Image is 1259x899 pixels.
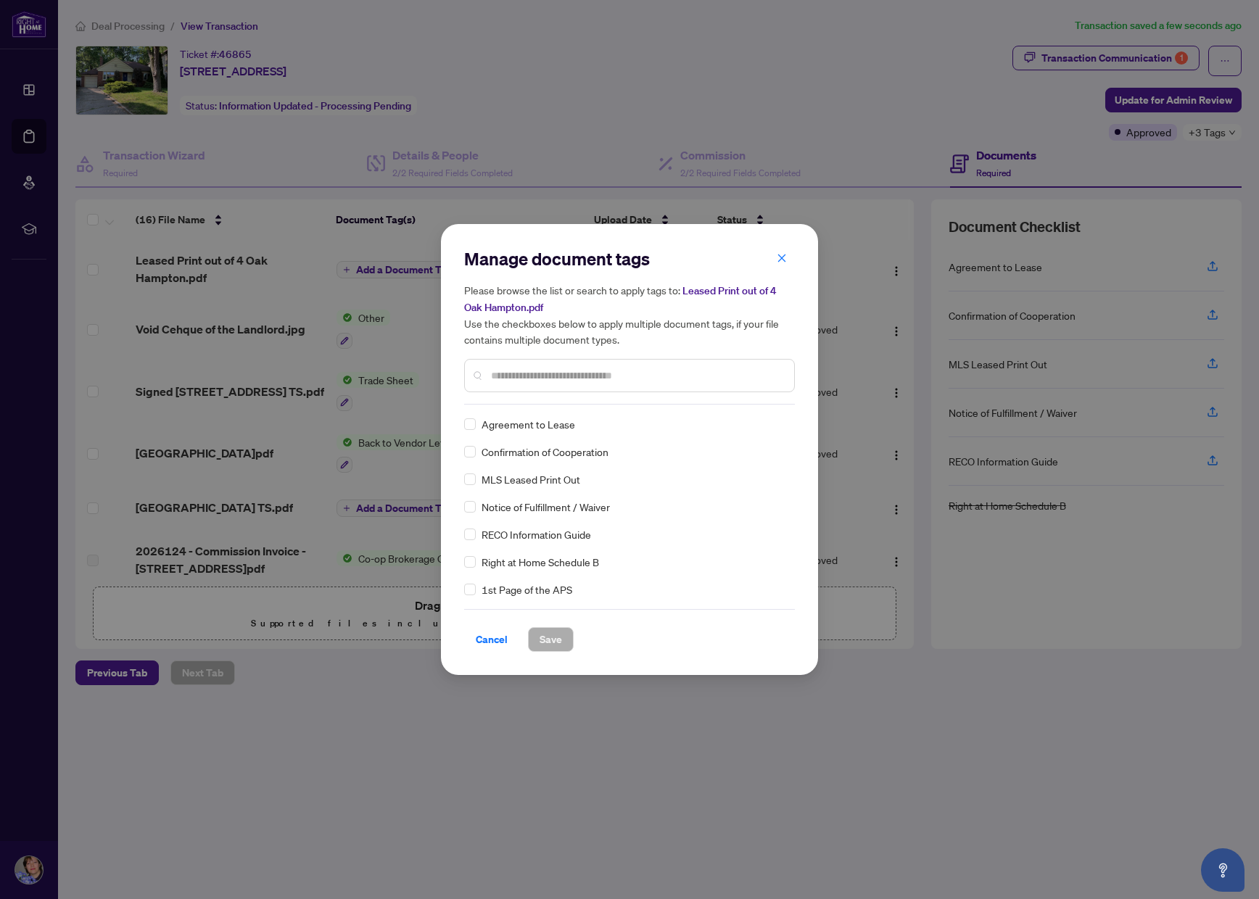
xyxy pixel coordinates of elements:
span: Notice of Fulfillment / Waiver [482,499,610,515]
span: Agreement to Lease [482,416,575,432]
span: Cancel [476,628,508,651]
span: RECO Information Guide [482,526,591,542]
h5: Please browse the list or search to apply tags to: Use the checkboxes below to apply multiple doc... [464,282,795,347]
span: MLS Leased Print Out [482,471,580,487]
button: Cancel [464,627,519,652]
span: Confirmation of Cooperation [482,444,608,460]
button: Open asap [1201,848,1244,892]
h2: Manage document tags [464,247,795,270]
button: Save [528,627,574,652]
span: Right at Home Schedule B [482,554,599,570]
span: 1st Page of the APS [482,581,572,597]
span: close [777,253,787,263]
